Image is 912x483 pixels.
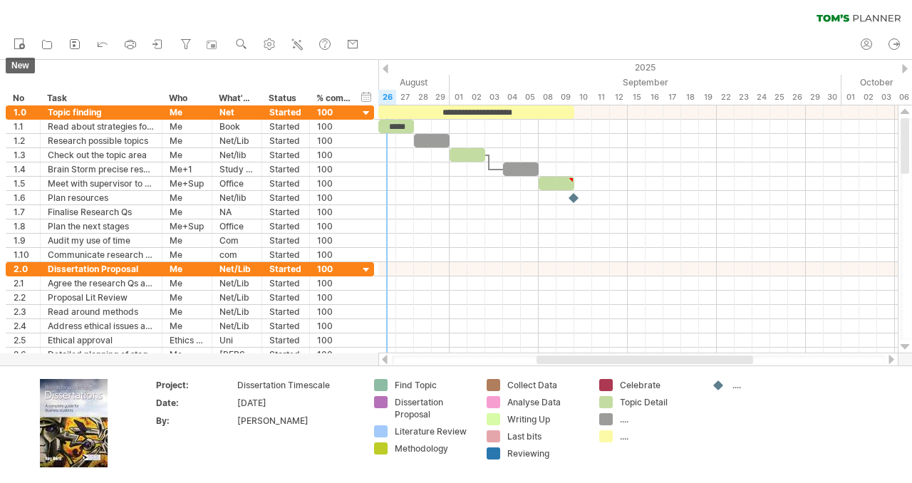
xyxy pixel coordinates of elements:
div: September 2025 [450,75,841,90]
div: 100 [317,348,351,361]
div: 100 [317,162,351,176]
div: 100 [317,134,351,147]
div: Me [170,262,204,276]
div: 100 [317,319,351,333]
div: Me [170,134,204,147]
div: Wednesday, 1 October 2025 [841,90,859,105]
div: Me+1 [170,162,204,176]
div: Started [269,234,302,247]
div: Literature Review [395,425,472,437]
div: Brain Storm precise research Qs [48,162,155,176]
div: Friday, 29 August 2025 [432,90,450,105]
div: Me [170,276,204,290]
div: Dissertation Timescale [237,379,357,391]
div: Plan the next stages [48,219,155,233]
div: Started [269,219,302,233]
div: 100 [317,205,351,219]
div: Office [219,177,254,190]
div: Started [269,205,302,219]
div: 1.1 [14,120,33,133]
div: .... [732,379,810,391]
div: 1.8 [14,219,33,233]
div: 100 [317,120,351,133]
div: Net [219,105,254,119]
div: Research possible topics [48,134,155,147]
div: [PERSON_NAME] [237,415,357,427]
div: Started [269,248,302,261]
div: Started [269,291,302,304]
div: 1.7 [14,205,33,219]
div: Net/Lib [219,276,254,290]
div: Check out the topic area [48,148,155,162]
div: 100 [317,234,351,247]
div: % complete [316,91,351,105]
div: Started [269,134,302,147]
span: new [6,58,35,73]
img: ae64b563-e3e0-416d-90a8-e32b171956a1.jpg [40,379,108,467]
div: Who [169,91,204,105]
div: Tuesday, 2 September 2025 [467,90,485,105]
div: .... [620,413,698,425]
div: Tuesday, 23 September 2025 [735,90,752,105]
div: 2.1 [14,276,33,290]
div: Wednesday, 17 September 2025 [663,90,681,105]
div: Tuesday, 9 September 2025 [556,90,574,105]
div: Started [269,262,302,276]
div: Address ethical issues and prepare ethical statement [48,319,155,333]
div: Me [170,205,204,219]
div: Office [219,219,254,233]
div: 1.4 [14,162,33,176]
div: Proposal Lit Review [48,291,155,304]
div: 2.6 [14,348,33,361]
div: Me [170,305,204,318]
div: Me [170,291,204,304]
div: 1.2 [14,134,33,147]
div: Topic finding [48,105,155,119]
div: Plan resources [48,191,155,204]
div: Book [219,120,254,133]
div: Thursday, 18 September 2025 [681,90,699,105]
div: 100 [317,191,351,204]
div: Find Topic [395,379,472,391]
div: Started [269,276,302,290]
div: Methodology [395,442,472,455]
div: Project: [156,379,234,391]
div: Me [170,120,204,133]
div: Net/Lib [219,291,254,304]
div: Net/lib [219,148,254,162]
div: Writing Up [507,413,585,425]
div: Wednesday, 3 September 2025 [485,90,503,105]
div: Reviewing [507,447,585,459]
div: Started [269,105,302,119]
div: NA [219,205,254,219]
div: Me [170,319,204,333]
div: 1.9 [14,234,33,247]
div: Date: [156,397,234,409]
div: 100 [317,219,351,233]
div: Me [170,191,204,204]
div: Friday, 12 September 2025 [610,90,628,105]
div: 100 [317,248,351,261]
div: Monday, 1 September 2025 [450,90,467,105]
div: Last bits [507,430,585,442]
div: Collect Data [507,379,585,391]
div: 1.5 [14,177,33,190]
div: Tuesday, 16 September 2025 [646,90,663,105]
div: Net/Lib [219,262,254,276]
div: 2.0 [14,262,33,276]
div: Topic Detail [620,396,698,408]
a: new [10,36,31,54]
div: 100 [317,291,351,304]
div: Wednesday, 10 September 2025 [574,90,592,105]
div: Communicate research Qs [48,248,155,261]
div: 100 [317,333,351,347]
div: Me [170,234,204,247]
div: 1.10 [14,248,33,261]
div: 100 [317,177,351,190]
div: Agree the research Qs and scope [48,276,155,290]
div: Celebrate [620,379,698,391]
div: Task [47,91,154,105]
div: Friday, 3 October 2025 [877,90,895,105]
div: Meet with supervisor to run Res Qs [48,177,155,190]
div: Status [269,91,301,105]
